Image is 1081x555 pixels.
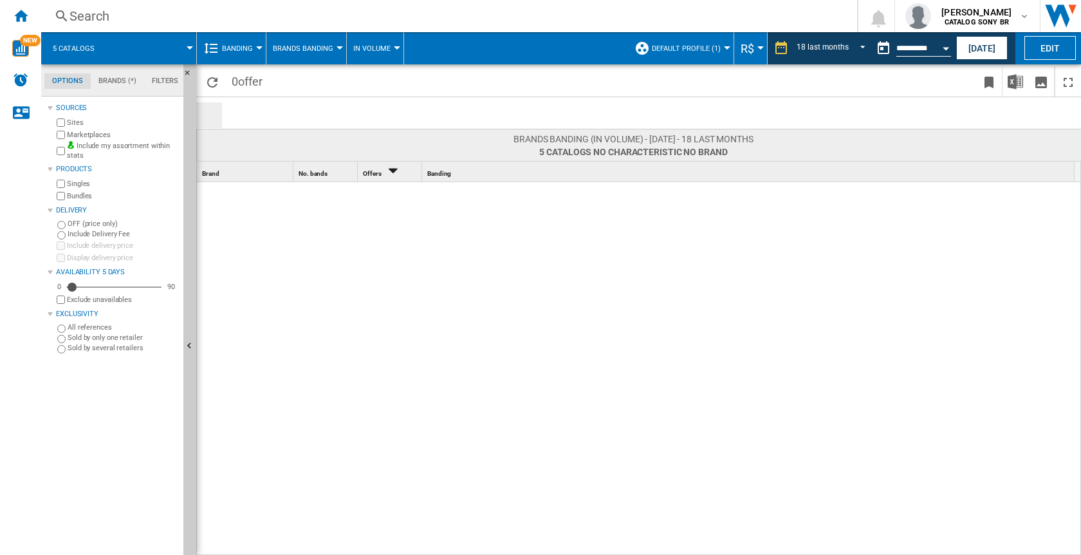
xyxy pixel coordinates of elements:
input: Display delivery price [57,296,65,304]
label: Marketplaces [67,130,178,140]
span: Banding [427,170,451,177]
label: OFF (price only) [68,219,178,229]
input: Include Delivery Fee [57,231,66,240]
button: Brands Banding [273,32,340,64]
button: Edit [1024,36,1076,60]
img: alerts-logo.svg [13,72,28,88]
label: Bundles [67,191,178,201]
label: Include Delivery Fee [68,229,178,239]
label: Exclude unavailables [67,295,178,305]
input: Marketplaces [57,131,65,139]
span: Brands Banding [273,44,333,53]
div: 5 catalogs [48,32,190,64]
label: Sites [67,118,178,127]
div: Offers Sort Descending [360,162,421,182]
div: This report is based on a date in the past. [871,32,954,64]
button: R$ [741,32,761,64]
div: 90 [164,282,178,292]
input: Bundles [57,192,65,200]
input: Sold by only one retailer [57,335,66,343]
div: Banding Sort None [425,162,1075,182]
label: All references [68,323,178,332]
input: OFF (price only) [57,221,66,229]
label: Sold by several retailers [68,343,178,353]
span: 5 catalogs No characteristic No brand [513,146,753,158]
span: R$ [741,42,754,55]
div: Sort None [425,162,1075,182]
div: Sources [56,103,178,113]
div: Default profile (1) [634,32,727,64]
md-tab-item: Filters [144,73,186,89]
md-menu: Currency [734,32,768,64]
span: NEW [20,35,41,46]
button: Open calendar [934,35,957,58]
input: Sold by several retailers [57,345,66,353]
button: Default profile (1) [652,32,727,64]
b: CATALOG SONY BR [945,18,1009,26]
input: Singles [57,180,65,188]
label: Singles [67,179,178,189]
span: Default profile (1) [652,44,721,53]
span: Brands banding (In volume) - [DATE] - 18 last months [513,133,753,146]
button: In volume [353,32,397,64]
div: 18 last months [797,42,849,52]
span: [PERSON_NAME] [941,6,1012,19]
input: Include delivery price [57,241,65,250]
div: 0 [54,282,64,292]
button: Maximize [1055,66,1081,97]
img: profile.jpg [905,3,931,29]
input: Include my assortment within stats [57,143,65,159]
button: Banding [222,32,259,64]
div: Banding [203,32,259,64]
img: excel-24x24.png [1008,74,1023,89]
div: Sort Descending [360,162,421,182]
img: mysite-bg-18x18.png [67,141,75,149]
button: Hide [183,64,199,88]
span: Banding [222,44,253,53]
button: Download in Excel [1002,66,1028,97]
button: md-calendar [871,35,896,61]
img: wise-card.svg [12,40,29,57]
input: Display delivery price [57,254,65,262]
input: All references [57,325,66,333]
span: In volume [353,44,391,53]
label: Include delivery price [67,241,178,250]
label: Include my assortment within stats [67,141,178,161]
span: No. bands [299,170,328,177]
button: Bookmark this report [976,66,1002,97]
div: Exclusivity [56,309,178,319]
md-tab-item: Brands (*) [91,73,144,89]
span: 5 catalogs [53,44,95,53]
input: Sites [57,118,65,127]
button: 5 catalogs [53,32,107,64]
button: [DATE] [956,36,1008,60]
button: Download as image [1028,66,1054,97]
button: Reload [199,66,225,97]
span: offer [238,75,263,88]
span: 0 [225,66,268,93]
div: No. bands Sort None [296,162,357,182]
label: Display delivery price [67,253,178,263]
md-select: REPORTS.WIZARD.STEPS.REPORT.STEPS.REPORT_OPTIONS.PERIOD: 18 last months [795,38,871,59]
div: Availability 5 Days [56,267,178,277]
span: Brand [202,170,219,177]
div: Delivery [56,205,178,216]
span: Offers [363,170,381,177]
md-slider: Availability [67,281,162,294]
md-tab-item: Options [44,73,91,89]
label: Sold by only one retailer [68,333,178,343]
div: Search [69,7,824,25]
div: Products [56,164,178,174]
div: Sort None [199,162,293,182]
div: Brand Sort None [199,162,293,182]
div: Sort None [296,162,357,182]
span: Sort Descending [382,170,403,177]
